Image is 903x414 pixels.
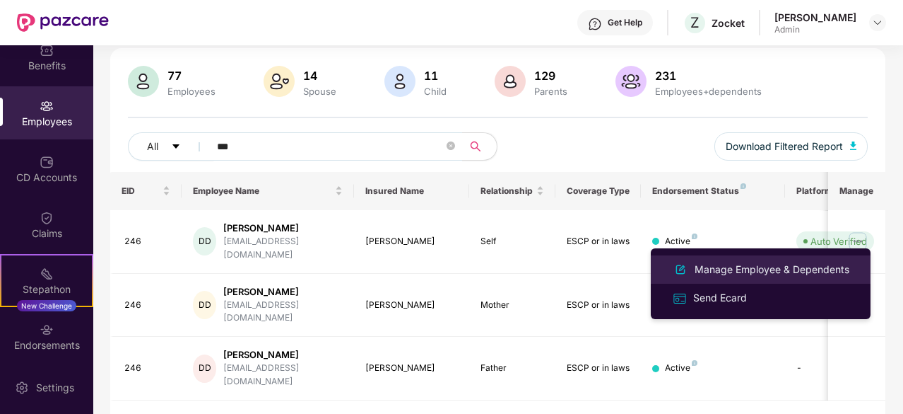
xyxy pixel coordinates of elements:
[223,348,343,362] div: [PERSON_NAME]
[672,291,687,306] img: svg+xml;base64,PHN2ZyB4bWxucz0iaHR0cDovL3d3dy53My5vcmcvMjAwMC9zdmciIHdpZHRoPSIxNiIgaGVpZ2h0PSIxNi...
[365,235,458,248] div: [PERSON_NAME]
[480,235,544,248] div: Self
[692,234,697,239] img: svg+xml;base64,PHN2ZyB4bWxucz0iaHR0cDovL3d3dy53My5vcmcvMjAwMC9zdmciIHdpZHRoPSI4IiBoZWlnaHQ9IjgiIH...
[354,172,469,210] th: Insured Name
[480,185,533,197] span: Relationship
[40,323,54,337] img: svg+xml;base64,PHN2ZyBpZD0iRW5kb3JzZW1lbnRzIiB4bWxucz0iaHR0cDovL3d3dy53My5vcmcvMjAwMC9zdmciIHdpZH...
[774,11,856,24] div: [PERSON_NAME]
[40,99,54,113] img: svg+xml;base64,PHN2ZyBpZD0iRW1wbG95ZWVzIiB4bWxucz0iaHR0cDovL3d3dy53My5vcmcvMjAwMC9zdmciIHdpZHRoPS...
[480,362,544,375] div: Father
[300,86,339,97] div: Spouse
[480,299,544,312] div: Mother
[300,69,339,83] div: 14
[652,86,765,97] div: Employees+dependents
[785,337,885,401] td: -
[17,13,109,32] img: New Pazcare Logo
[846,230,869,253] img: manageButton
[124,235,171,248] div: 246
[567,299,630,312] div: ESCP or in laws
[740,183,746,189] img: svg+xml;base64,PHN2ZyB4bWxucz0iaHR0cDovL3d3dy53My5vcmcvMjAwMC9zdmciIHdpZHRoPSI4IiBoZWlnaHQ9IjgiIH...
[615,66,647,97] img: svg+xml;base64,PHN2ZyB4bWxucz0iaHR0cDovL3d3dy53My5vcmcvMjAwMC9zdmciIHhtbG5zOnhsaW5rPSJodHRwOi8vd3...
[32,381,78,395] div: Settings
[796,185,874,197] div: Platform Status
[1,282,92,297] div: Stepathon
[462,141,490,152] span: search
[726,139,843,154] span: Download Filtered Report
[495,66,526,97] img: svg+xml;base64,PHN2ZyB4bWxucz0iaHR0cDovL3d3dy53My5vcmcvMjAwMC9zdmciIHhtbG5zOnhsaW5rPSJodHRwOi8vd3...
[690,290,750,306] div: Send Ecard
[712,16,745,30] div: Zocket
[15,381,29,395] img: svg+xml;base64,PHN2ZyBpZD0iU2V0dGluZy0yMHgyMCIgeG1sbnM9Imh0dHA6Ly93d3cudzMub3JnLzIwMDAvc3ZnIiB3aW...
[147,139,158,154] span: All
[110,172,182,210] th: EID
[567,362,630,375] div: ESCP or in laws
[122,185,160,197] span: EID
[193,355,216,383] div: DD
[223,235,343,262] div: [EMAIL_ADDRESS][DOMAIN_NAME]
[462,132,497,161] button: search
[531,86,570,97] div: Parents
[223,362,343,389] div: [EMAIL_ADDRESS][DOMAIN_NAME]
[384,66,415,97] img: svg+xml;base64,PHN2ZyB4bWxucz0iaHR0cDovL3d3dy53My5vcmcvMjAwMC9zdmciIHhtbG5zOnhsaW5rPSJodHRwOi8vd3...
[128,66,159,97] img: svg+xml;base64,PHN2ZyB4bWxucz0iaHR0cDovL3d3dy53My5vcmcvMjAwMC9zdmciIHhtbG5zOnhsaW5rPSJodHRwOi8vd3...
[665,362,697,375] div: Active
[608,17,642,28] div: Get Help
[588,17,602,31] img: svg+xml;base64,PHN2ZyBpZD0iSGVscC0zMngzMiIgeG1sbnM9Imh0dHA6Ly93d3cudzMub3JnLzIwMDAvc3ZnIiB3aWR0aD...
[774,24,856,35] div: Admin
[40,267,54,281] img: svg+xml;base64,PHN2ZyB4bWxucz0iaHR0cDovL3d3dy53My5vcmcvMjAwMC9zdmciIHdpZHRoPSIyMSIgaGVpZ2h0PSIyMC...
[447,142,455,150] span: close-circle
[665,235,697,248] div: Active
[193,185,332,197] span: Employee Name
[469,172,555,210] th: Relationship
[223,299,343,326] div: [EMAIL_ADDRESS][DOMAIN_NAME]
[124,299,171,312] div: 246
[193,291,216,319] div: DD
[652,185,773,197] div: Endorsement Status
[165,69,218,83] div: 77
[828,172,885,210] th: Manage
[128,132,214,161] button: Allcaret-down
[567,235,630,248] div: ESCP or in laws
[672,261,689,278] img: svg+xml;base64,PHN2ZyB4bWxucz0iaHR0cDovL3d3dy53My5vcmcvMjAwMC9zdmciIHhtbG5zOnhsaW5rPSJodHRwOi8vd3...
[182,172,354,210] th: Employee Name
[421,69,449,83] div: 11
[165,86,218,97] div: Employees
[17,300,76,311] div: New Challenge
[223,222,343,235] div: [PERSON_NAME]
[810,234,867,248] div: Auto Verified
[40,155,54,169] img: svg+xml;base64,PHN2ZyBpZD0iQ0RfQWNjb3VudHMiIGRhdGEtbmFtZT0iQ0QgQWNjb3VudHMiIHhtbG5zPSJodHRwOi8vd3...
[690,14,700,31] span: Z
[171,142,181,153] span: caret-down
[40,43,54,57] img: svg+xml;base64,PHN2ZyBpZD0iQmVuZWZpdHMiIHhtbG5zPSJodHRwOi8vd3d3LnczLm9yZy8yMDAwL3N2ZyIgd2lkdGg9Ij...
[531,69,570,83] div: 129
[714,132,868,161] button: Download Filtered Report
[421,86,449,97] div: Child
[365,362,458,375] div: [PERSON_NAME]
[850,142,857,150] img: svg+xml;base64,PHN2ZyB4bWxucz0iaHR0cDovL3d3dy53My5vcmcvMjAwMC9zdmciIHhtbG5zOnhsaW5rPSJodHRwOi8vd3...
[193,227,216,255] div: DD
[692,262,852,277] div: Manage Employee & Dependents
[692,360,697,366] img: svg+xml;base64,PHN2ZyB4bWxucz0iaHR0cDovL3d3dy53My5vcmcvMjAwMC9zdmciIHdpZHRoPSI4IiBoZWlnaHQ9IjgiIH...
[223,285,343,299] div: [PERSON_NAME]
[40,211,54,225] img: svg+xml;base64,PHN2ZyBpZD0iQ2xhaW0iIHhtbG5zPSJodHRwOi8vd3d3LnczLm9yZy8yMDAwL3N2ZyIgd2lkdGg9IjIwIi...
[365,299,458,312] div: [PERSON_NAME]
[447,140,455,154] span: close-circle
[652,69,765,83] div: 231
[124,362,171,375] div: 246
[872,17,883,28] img: svg+xml;base64,PHN2ZyBpZD0iRHJvcGRvd24tMzJ4MzIiIHhtbG5zPSJodHRwOi8vd3d3LnczLm9yZy8yMDAwL3N2ZyIgd2...
[555,172,642,210] th: Coverage Type
[264,66,295,97] img: svg+xml;base64,PHN2ZyB4bWxucz0iaHR0cDovL3d3dy53My5vcmcvMjAwMC9zdmciIHhtbG5zOnhsaW5rPSJodHRwOi8vd3...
